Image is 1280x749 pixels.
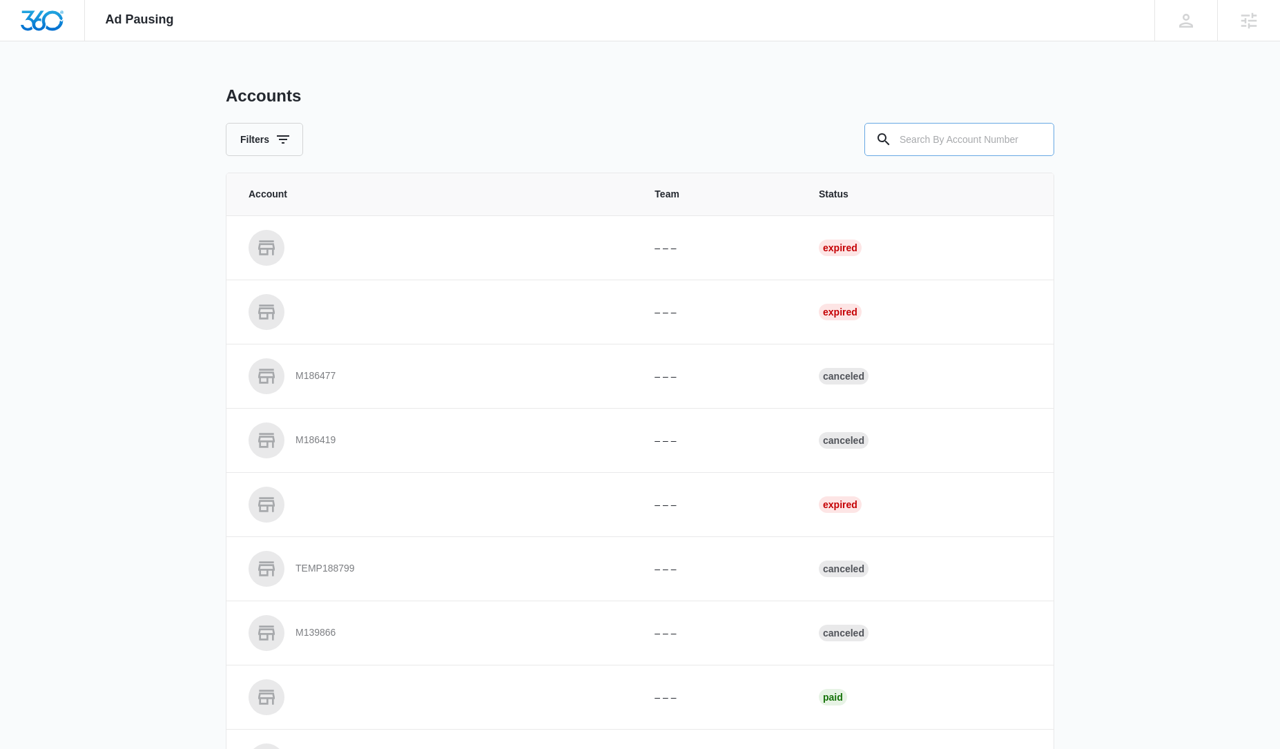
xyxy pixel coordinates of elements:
[819,368,869,385] div: Canceled
[654,305,786,320] p: – – –
[226,86,301,106] h1: Accounts
[819,240,862,256] div: Expired
[819,496,862,513] div: Expired
[819,689,847,706] div: Paid
[295,562,355,576] p: TEMP188799
[654,434,786,448] p: – – –
[819,187,1031,202] span: Status
[654,498,786,512] p: – – –
[249,551,621,587] a: TEMP188799
[295,626,336,640] p: M139866
[654,562,786,576] p: – – –
[654,369,786,384] p: – – –
[819,432,869,449] div: Canceled
[226,123,303,156] button: Filters
[654,187,786,202] span: Team
[864,123,1054,156] input: Search By Account Number
[819,304,862,320] div: Expired
[249,358,621,394] a: M186477
[654,241,786,255] p: – – –
[819,561,869,577] div: Canceled
[106,12,174,27] span: Ad Pausing
[249,187,621,202] span: Account
[295,369,336,383] p: M186477
[249,615,621,651] a: M139866
[249,422,621,458] a: M186419
[654,626,786,641] p: – – –
[819,625,869,641] div: Canceled
[295,434,336,447] p: M186419
[654,690,786,705] p: – – –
